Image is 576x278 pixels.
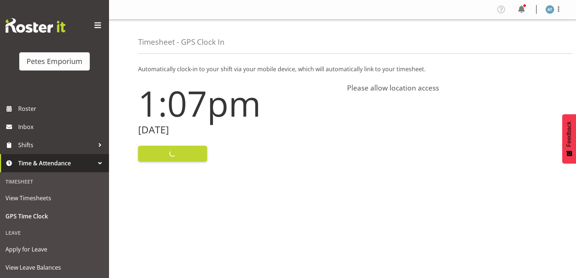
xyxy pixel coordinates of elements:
a: View Leave Balances [2,258,107,277]
span: Feedback [566,121,572,147]
h4: Timesheet - GPS Clock In [138,38,225,46]
span: Shifts [18,140,94,150]
div: Petes Emporium [27,56,82,67]
a: GPS Time Clock [2,207,107,225]
span: Time & Attendance [18,158,94,169]
button: Feedback - Show survey [562,114,576,164]
a: View Timesheets [2,189,107,207]
div: Timesheet [2,174,107,189]
span: Apply for Leave [5,244,104,255]
span: View Timesheets [5,193,104,204]
h2: [DATE] [138,124,338,136]
img: alex-micheal-taniwha5364.jpg [545,5,554,14]
p: Automatically clock-in to your shift via your mobile device, which will automatically link to you... [138,65,547,73]
a: Apply for Leave [2,240,107,258]
span: Inbox [18,121,105,132]
img: Rosterit website logo [5,18,65,33]
span: View Leave Balances [5,262,104,273]
span: Roster [18,103,105,114]
h4: Please allow location access [347,84,547,92]
div: Leave [2,225,107,240]
h1: 1:07pm [138,84,338,123]
span: GPS Time Clock [5,211,104,222]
